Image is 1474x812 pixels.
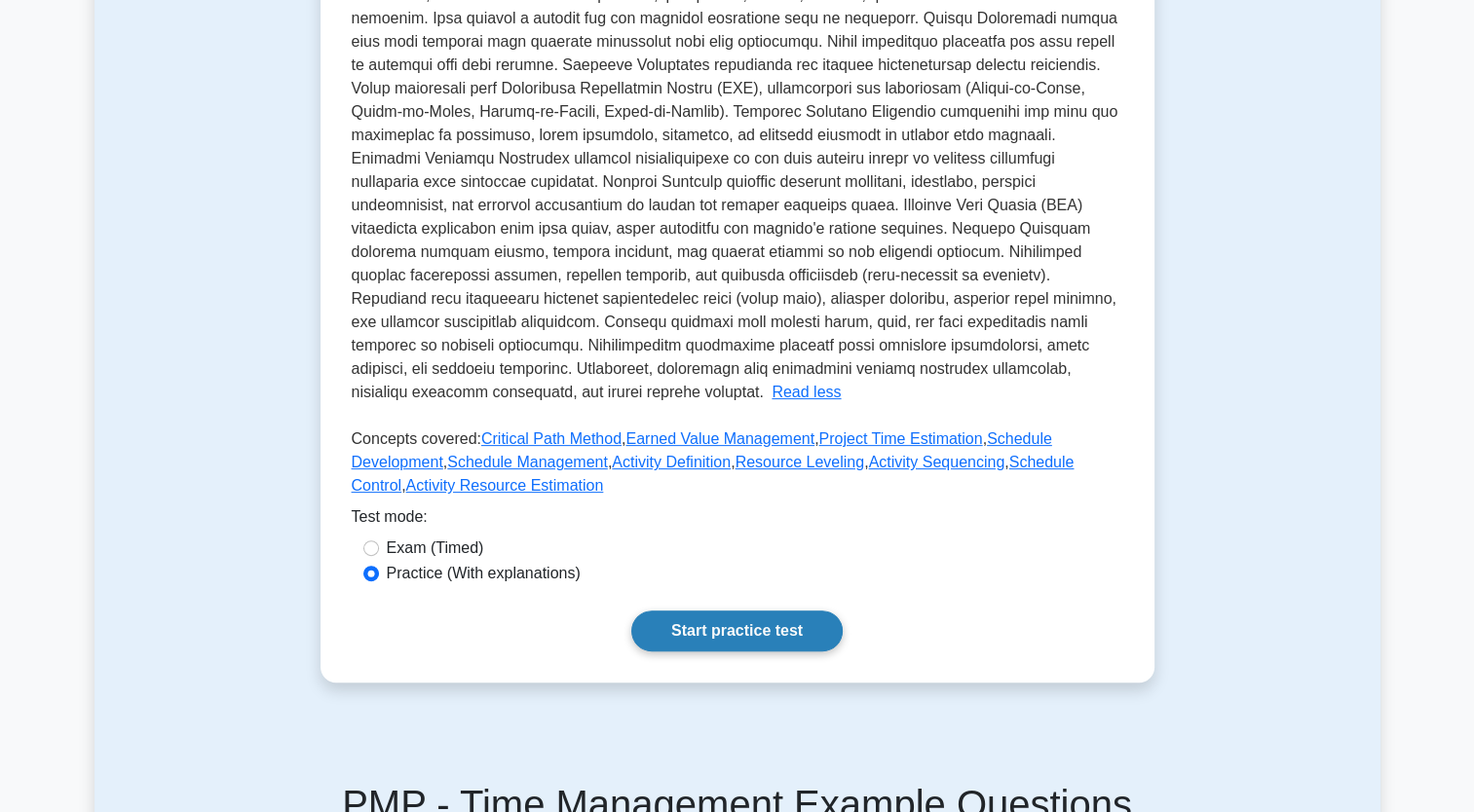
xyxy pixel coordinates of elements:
[447,454,608,470] a: Schedule Management
[352,505,1123,536] div: Test mode:
[625,430,814,447] a: Earned Value Management
[736,454,865,470] a: Resource Leveling
[631,610,843,651] a: Start practice test
[612,454,731,470] a: Activity Definition
[772,381,841,404] button: Read less
[869,454,1005,470] a: Activity Sequencing
[387,562,581,585] label: Practice (With explanations)
[481,430,622,447] a: Critical Path Method
[406,477,604,494] a: Activity Resource Estimation
[352,427,1123,505] p: Concepts covered: , , , , , , , , ,
[352,454,1075,494] a: Schedule Control
[387,536,484,560] label: Exam (Timed)
[818,430,982,447] a: Project Time Estimation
